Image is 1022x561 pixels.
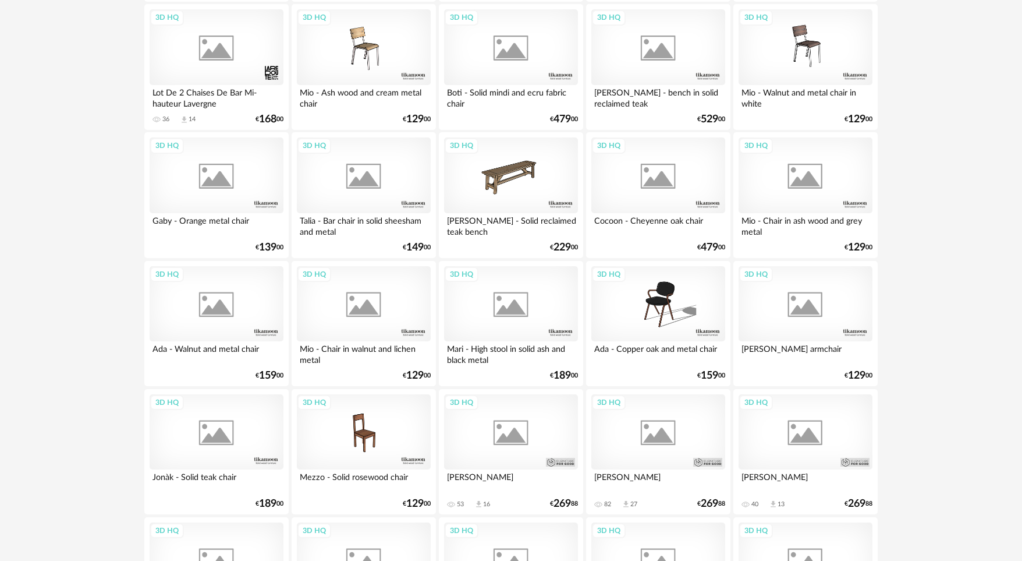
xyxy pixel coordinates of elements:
[297,341,431,365] div: Mio - Chair in walnut and lichen metal
[406,500,424,508] span: 129
[592,395,626,410] div: 3D HQ
[844,244,872,252] div: € 00
[255,372,283,380] div: € 00
[733,389,878,515] a: 3D HQ [PERSON_NAME] 40 Download icon 13 €26988
[150,138,184,153] div: 3D HQ
[553,372,571,380] span: 189
[586,132,730,258] a: 3D HQ Cocoon - Cheyenne oak chair €47900
[844,372,872,380] div: € 00
[144,261,289,387] a: 3D HQ Ada - Walnut and metal chair €15900
[403,115,431,124] div: € 00
[844,115,872,124] div: € 00
[445,10,478,25] div: 3D HQ
[255,500,283,508] div: € 00
[444,85,578,108] div: Boti - Solid mindi and ecru fabric chair
[697,115,725,124] div: € 00
[150,395,184,410] div: 3D HQ
[586,4,730,130] a: 3D HQ [PERSON_NAME] - bench in solid reclaimed teak €52900
[553,115,571,124] span: 479
[292,389,436,515] a: 3D HQ Mezzo - Solid rosewood chair €12900
[553,244,571,252] span: 229
[292,261,436,387] a: 3D HQ Mio - Chair in walnut and lichen metal €12900
[701,244,718,252] span: 479
[162,115,169,124] div: 36
[592,138,626,153] div: 3D HQ
[297,523,331,538] div: 3D HQ
[144,132,289,258] a: 3D HQ Gaby - Orange metal chair €13900
[848,372,865,380] span: 129
[591,85,725,108] div: [PERSON_NAME] - bench in solid reclaimed teak
[150,523,184,538] div: 3D HQ
[697,244,725,252] div: € 00
[406,244,424,252] span: 149
[439,132,583,258] a: 3D HQ [PERSON_NAME] - Solid reclaimed teak bench €22900
[550,115,578,124] div: € 00
[778,500,785,509] div: 13
[439,389,583,515] a: 3D HQ [PERSON_NAME] 53 Download icon 16 €26988
[457,500,464,509] div: 53
[150,213,283,237] div: Gaby - Orange metal chair
[697,500,725,508] div: € 88
[439,261,583,387] a: 3D HQ Mari - High stool in solid ash and black metal €18900
[297,213,431,237] div: Talia - Bar chair in solid sheesham and metal
[297,85,431,108] div: Mio - Ash wood and cream metal chair
[150,10,184,25] div: 3D HQ
[592,267,626,282] div: 3D HQ
[586,261,730,387] a: 3D HQ Ada - Copper oak and metal chair €15900
[591,470,725,493] div: [PERSON_NAME]
[739,341,872,365] div: [PERSON_NAME] armchair
[150,267,184,282] div: 3D HQ
[297,10,331,25] div: 3D HQ
[733,132,878,258] a: 3D HQ Mio - Chair in ash wood and grey metal €12900
[297,267,331,282] div: 3D HQ
[255,244,283,252] div: € 00
[445,395,478,410] div: 3D HQ
[150,470,283,493] div: Jonàk - Solid teak chair
[701,372,718,380] span: 159
[844,500,872,508] div: € 88
[848,115,865,124] span: 129
[553,500,571,508] span: 269
[550,372,578,380] div: € 00
[292,4,436,130] a: 3D HQ Mio - Ash wood and cream metal chair €12900
[739,85,872,108] div: Mio - Walnut and metal chair in white
[406,115,424,124] span: 129
[292,132,436,258] a: 3D HQ Talia - Bar chair in solid sheesham and metal €14900
[403,372,431,380] div: € 00
[445,523,478,538] div: 3D HQ
[444,470,578,493] div: [PERSON_NAME]
[604,500,611,509] div: 82
[739,10,773,25] div: 3D HQ
[439,4,583,130] a: 3D HQ Boti - Solid mindi and ecru fabric chair €47900
[733,261,878,387] a: 3D HQ [PERSON_NAME] armchair €12900
[444,341,578,365] div: Mari - High stool in solid ash and black metal
[739,138,773,153] div: 3D HQ
[739,395,773,410] div: 3D HQ
[739,470,872,493] div: [PERSON_NAME]
[701,500,718,508] span: 269
[259,244,276,252] span: 139
[848,244,865,252] span: 129
[297,395,331,410] div: 3D HQ
[769,500,778,509] span: Download icon
[297,138,331,153] div: 3D HQ
[144,4,289,130] a: 3D HQ Lot De 2 Chaises De Bar Mi-hauteur Lavergne 36 Download icon 14 €16800
[701,115,718,124] span: 529
[697,372,725,380] div: € 00
[403,244,431,252] div: € 00
[403,500,431,508] div: € 00
[406,372,424,380] span: 129
[474,500,483,509] span: Download icon
[259,500,276,508] span: 189
[591,213,725,237] div: Cocoon - Cheyenne oak chair
[733,4,878,130] a: 3D HQ Mio - Walnut and metal chair in white €12900
[150,341,283,365] div: Ada - Walnut and metal chair
[586,389,730,515] a: 3D HQ [PERSON_NAME] 82 Download icon 27 €26988
[751,500,758,509] div: 40
[144,389,289,515] a: 3D HQ Jonàk - Solid teak chair €18900
[550,244,578,252] div: € 00
[550,500,578,508] div: € 88
[739,267,773,282] div: 3D HQ
[297,470,431,493] div: Mezzo - Solid rosewood chair
[739,523,773,538] div: 3D HQ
